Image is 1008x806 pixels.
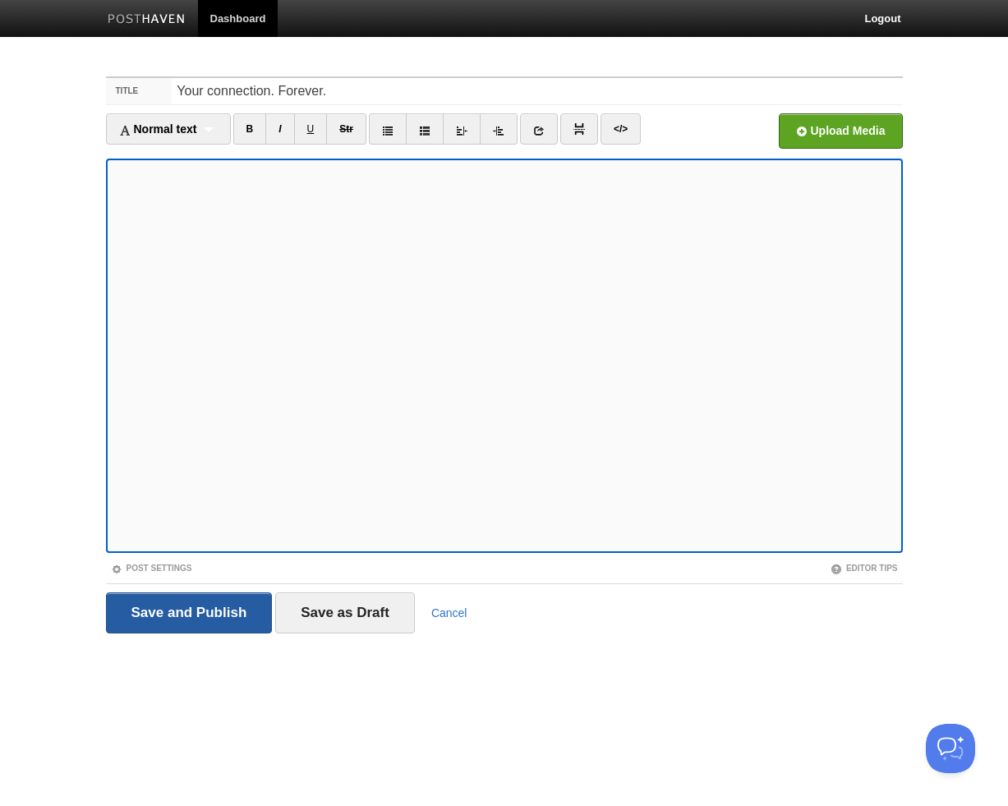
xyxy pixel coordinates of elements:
[233,113,267,145] a: B
[573,123,585,135] img: pagebreak-icon.png
[106,78,173,104] label: Title
[265,113,294,145] a: I
[108,14,186,26] img: Posthaven-bar
[601,113,641,145] a: </>
[831,564,898,573] a: Editor Tips
[431,606,467,619] a: Cancel
[111,564,192,573] a: Post Settings
[275,592,415,633] input: Save as Draft
[926,724,975,773] iframe: Help Scout Beacon - Open
[106,592,273,633] input: Save and Publish
[294,113,328,145] a: U
[339,123,353,135] del: Str
[326,113,366,145] a: Str
[119,122,197,136] span: Normal text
